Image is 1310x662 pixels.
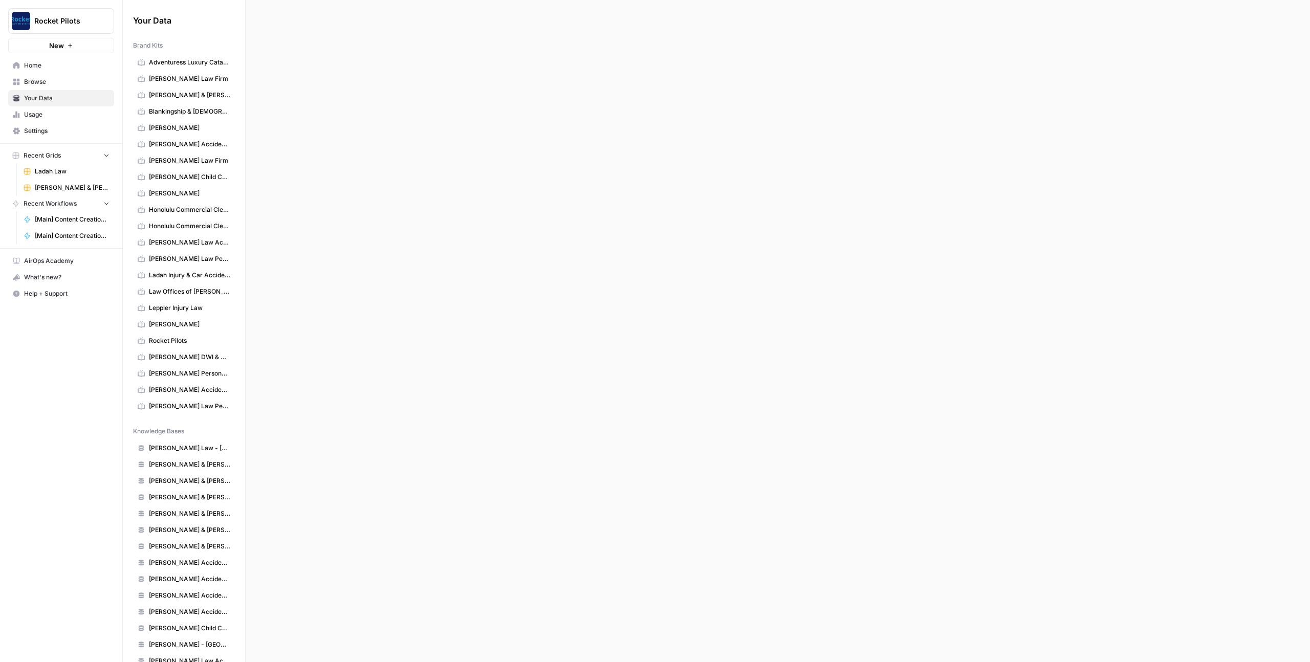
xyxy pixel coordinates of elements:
[133,120,235,136] a: [PERSON_NAME]
[149,336,230,345] span: Rocket Pilots
[149,107,230,116] span: Blankingship & [DEMOGRAPHIC_DATA]
[133,489,235,505] a: [PERSON_NAME] & [PERSON_NAME] - JC
[9,270,114,285] div: What's new?
[133,456,235,473] a: [PERSON_NAME] & [PERSON_NAME] - Florissant
[133,522,235,538] a: [PERSON_NAME] & [PERSON_NAME]
[24,256,110,266] span: AirOps Academy
[133,333,235,349] a: Rocket Pilots
[149,607,230,616] span: [PERSON_NAME] Accident Attorneys - [PERSON_NAME]
[24,77,110,86] span: Browse
[8,269,114,285] button: What's new?
[133,185,235,202] a: [PERSON_NAME]
[149,352,230,362] span: [PERSON_NAME] DWI & Criminal Defense Lawyers
[35,183,110,192] span: [PERSON_NAME] & [PERSON_NAME] [US_STATE] Car Accident Lawyers
[149,591,230,600] span: [PERSON_NAME] Accident Attorneys - [GEOGRAPHIC_DATA]
[149,320,230,329] span: [PERSON_NAME]
[24,94,110,103] span: Your Data
[149,156,230,165] span: [PERSON_NAME] Law Firm
[133,538,235,555] a: [PERSON_NAME] & [PERSON_NAME] - [GEOGRAPHIC_DATA][PERSON_NAME]
[133,365,235,382] a: [PERSON_NAME] Personal Injury & Car Accident Lawyer
[8,57,114,74] a: Home
[8,285,114,302] button: Help + Support
[133,251,235,267] a: [PERSON_NAME] Law Personal Injury & Car Accident Lawyer
[8,74,114,90] a: Browse
[149,287,230,296] span: Law Offices of [PERSON_NAME]
[133,202,235,218] a: Honolulu Commercial Cleaning
[133,382,235,398] a: [PERSON_NAME] Accident Attorneys
[149,476,230,486] span: [PERSON_NAME] & [PERSON_NAME] - Independence
[8,148,114,163] button: Recent Grids
[8,8,114,34] button: Workspace: Rocket Pilots
[149,222,230,231] span: Honolulu Commercial Cleaning
[149,91,230,100] span: [PERSON_NAME] & [PERSON_NAME] [US_STATE] Car Accident Lawyers
[149,189,230,198] span: [PERSON_NAME]
[24,289,110,298] span: Help + Support
[149,640,230,649] span: [PERSON_NAME] - [GEOGRAPHIC_DATA]
[133,604,235,620] a: [PERSON_NAME] Accident Attorneys - [PERSON_NAME]
[133,555,235,571] a: [PERSON_NAME] Accident Attorneys - [GEOGRAPHIC_DATA]
[133,440,235,456] a: [PERSON_NAME] Law - [GEOGRAPHIC_DATA]
[149,525,230,535] span: [PERSON_NAME] & [PERSON_NAME]
[12,12,30,30] img: Rocket Pilots Logo
[149,140,230,149] span: [PERSON_NAME] Accident Attorneys
[133,571,235,587] a: [PERSON_NAME] Accident Attorneys - League City
[35,215,110,224] span: [Main] Content Creation Brief
[133,71,235,87] a: [PERSON_NAME] Law Firm
[133,505,235,522] a: [PERSON_NAME] & [PERSON_NAME] - [US_STATE]
[19,163,114,180] a: Ladah Law
[133,87,235,103] a: [PERSON_NAME] & [PERSON_NAME] [US_STATE] Car Accident Lawyers
[133,587,235,604] a: [PERSON_NAME] Accident Attorneys - [GEOGRAPHIC_DATA]
[149,558,230,567] span: [PERSON_NAME] Accident Attorneys - [GEOGRAPHIC_DATA]
[133,234,235,251] a: [PERSON_NAME] Law Accident Attorneys
[24,151,61,160] span: Recent Grids
[19,228,114,244] a: [Main] Content Creation Article
[8,90,114,106] a: Your Data
[133,54,235,71] a: Adventuress Luxury Catamaran
[133,620,235,636] a: [PERSON_NAME] Child Custody & Divorce Lawyers - [GEOGRAPHIC_DATA]
[35,231,110,240] span: [Main] Content Creation Article
[8,38,114,53] button: New
[149,123,230,133] span: [PERSON_NAME]
[149,74,230,83] span: [PERSON_NAME] Law Firm
[149,624,230,633] span: [PERSON_NAME] Child Custody & Divorce Lawyers - [GEOGRAPHIC_DATA]
[149,575,230,584] span: [PERSON_NAME] Accident Attorneys - League City
[8,196,114,211] button: Recent Workflows
[133,103,235,120] a: Blankingship & [DEMOGRAPHIC_DATA]
[49,40,64,51] span: New
[149,509,230,518] span: [PERSON_NAME] & [PERSON_NAME] - [US_STATE]
[133,316,235,333] a: [PERSON_NAME]
[24,126,110,136] span: Settings
[133,636,235,653] a: [PERSON_NAME] - [GEOGRAPHIC_DATA]
[149,271,230,280] span: Ladah Injury & Car Accident Lawyers [GEOGRAPHIC_DATA]
[149,385,230,394] span: [PERSON_NAME] Accident Attorneys
[8,123,114,139] a: Settings
[149,58,230,67] span: Adventuress Luxury Catamaran
[133,152,235,169] a: [PERSON_NAME] Law Firm
[149,542,230,551] span: [PERSON_NAME] & [PERSON_NAME] - [GEOGRAPHIC_DATA][PERSON_NAME]
[149,460,230,469] span: [PERSON_NAME] & [PERSON_NAME] - Florissant
[133,283,235,300] a: Law Offices of [PERSON_NAME]
[133,473,235,489] a: [PERSON_NAME] & [PERSON_NAME] - Independence
[133,349,235,365] a: [PERSON_NAME] DWI & Criminal Defense Lawyers
[24,199,77,208] span: Recent Workflows
[149,172,230,182] span: [PERSON_NAME] Child Custody & Divorce Attorneys
[35,167,110,176] span: Ladah Law
[24,61,110,70] span: Home
[149,303,230,313] span: Leppler Injury Law
[133,218,235,234] a: Honolulu Commercial Cleaning
[133,267,235,283] a: Ladah Injury & Car Accident Lawyers [GEOGRAPHIC_DATA]
[133,14,223,27] span: Your Data
[133,427,184,436] span: Knowledge Bases
[133,398,235,414] a: [PERSON_NAME] Law Personal Injury & Car Accident Lawyers
[149,205,230,214] span: Honolulu Commercial Cleaning
[149,444,230,453] span: [PERSON_NAME] Law - [GEOGRAPHIC_DATA]
[8,106,114,123] a: Usage
[19,211,114,228] a: [Main] Content Creation Brief
[133,300,235,316] a: Leppler Injury Law
[24,110,110,119] span: Usage
[19,180,114,196] a: [PERSON_NAME] & [PERSON_NAME] [US_STATE] Car Accident Lawyers
[149,254,230,263] span: [PERSON_NAME] Law Personal Injury & Car Accident Lawyer
[8,253,114,269] a: AirOps Academy
[149,238,230,247] span: [PERSON_NAME] Law Accident Attorneys
[149,369,230,378] span: [PERSON_NAME] Personal Injury & Car Accident Lawyer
